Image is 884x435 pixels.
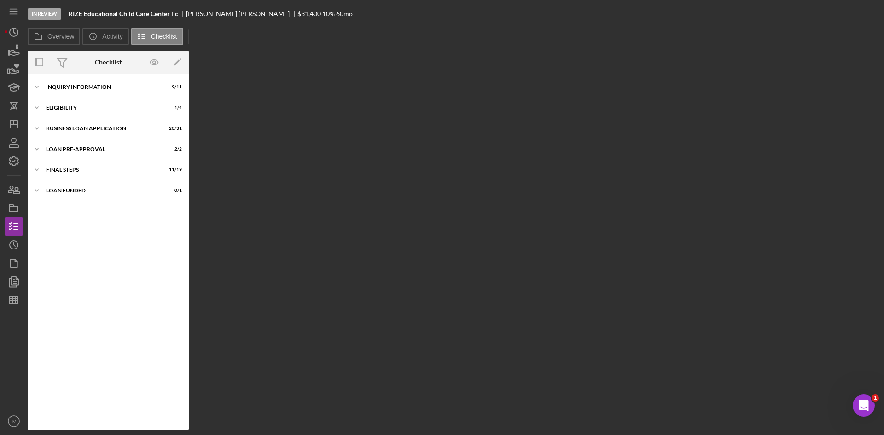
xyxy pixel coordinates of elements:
[46,188,159,193] div: LOAN FUNDED
[165,105,182,110] div: 1 / 4
[853,394,875,417] iframe: Intercom live chat
[5,412,23,430] button: IV
[69,10,178,17] b: RIZE Educational Child Care Center llc
[82,28,128,45] button: Activity
[95,58,122,66] div: Checklist
[102,33,122,40] label: Activity
[186,10,297,17] div: [PERSON_NAME] [PERSON_NAME]
[872,394,879,402] span: 1
[46,146,159,152] div: LOAN PRE-APPROVAL
[165,167,182,173] div: 11 / 19
[165,84,182,90] div: 9 / 11
[151,33,177,40] label: Checklist
[46,84,159,90] div: INQUIRY INFORMATION
[28,8,61,20] div: In Review
[131,28,183,45] button: Checklist
[297,10,321,17] span: $31,400
[322,10,335,17] div: 10 %
[336,10,353,17] div: 60 mo
[46,105,159,110] div: ELIGIBILITY
[46,126,159,131] div: BUSINESS LOAN APPLICATION
[47,33,74,40] label: Overview
[165,126,182,131] div: 20 / 31
[46,167,159,173] div: FINAL STEPS
[28,28,80,45] button: Overview
[165,188,182,193] div: 0 / 1
[12,419,16,424] text: IV
[165,146,182,152] div: 2 / 2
